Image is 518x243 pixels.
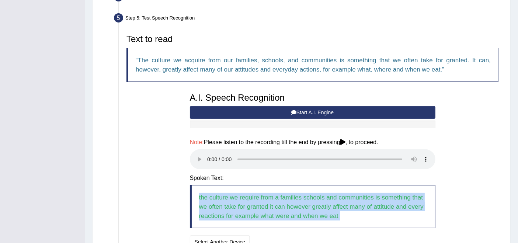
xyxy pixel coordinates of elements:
h3: Text to read [126,34,498,44]
h4: Please listen to the recording till the end by pressing , to proceed. [190,139,435,146]
h4: Spoken Text: [190,175,435,181]
h3: A.I. Speech Recognition [190,93,435,103]
div: Step 5: Test Speech Recognition [111,11,507,27]
button: Start A.I. Engine [190,106,435,119]
blockquote: the culture we require from a families schools and communities is something that we often take fo... [190,185,435,228]
q: The culture we acquire from our families, schools, and communities is something that we often tak... [136,57,491,73]
span: Note: [190,139,204,145]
